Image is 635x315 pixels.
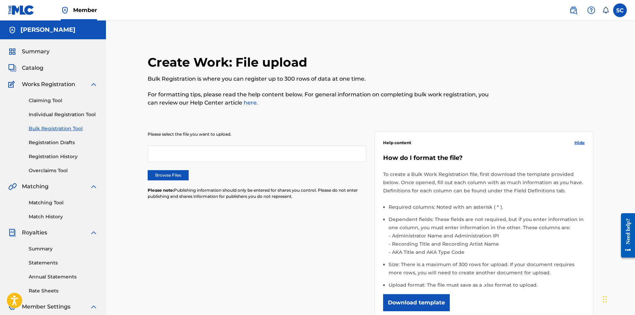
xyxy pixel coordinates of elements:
[567,3,580,17] a: Public Search
[22,182,49,191] span: Matching
[29,97,98,104] a: Claiming Tool
[90,229,98,237] img: expand
[8,47,50,56] a: SummarySummary
[29,153,98,160] a: Registration History
[29,259,98,266] a: Statements
[73,6,97,14] span: Member
[389,260,585,281] li: Size: There is a maximum of 300 rows for upload. If your document requires more rows, you will ne...
[613,3,627,17] div: User Menu
[383,140,411,146] span: Help content
[148,170,189,180] label: Browse Files
[61,6,69,14] img: Top Rightsholder
[389,215,585,260] li: Dependent fields: These fields are not required, but if you enter information in one column, you ...
[390,232,585,240] li: Administrator Name and Administration IPI
[148,75,491,83] p: Bulk Registration is where you can register up to 300 rows of data at one time.
[29,139,98,146] a: Registration Drafts
[22,303,70,311] span: Member Settings
[29,199,98,206] a: Matching Tool
[389,203,585,215] li: Required columns: Noted with an asterisk ( * ).
[603,289,607,310] div: Drag
[383,154,585,162] h5: How do I format the file?
[148,188,174,193] span: Please note:
[383,170,585,195] p: To create a Bulk Work Registration file, first download the template provided below. Once opened,...
[8,64,43,72] a: CatalogCatalog
[242,99,258,106] a: here.
[390,248,585,256] li: AKA Title and AKA Type Code
[90,182,98,191] img: expand
[22,64,43,72] span: Catalog
[148,91,491,107] p: For formatting tips, please read the help content below. For general information on completing bu...
[22,229,47,237] span: Royalties
[390,240,585,248] li: Recording Title and Recording Artist Name
[616,208,635,263] iframe: Resource Center
[8,303,16,311] img: Member Settings
[21,26,76,34] h5: Samuel Conjerti
[602,7,609,14] div: Notifications
[8,47,16,56] img: Summary
[22,47,50,56] span: Summary
[383,294,450,311] button: Download template
[389,281,585,289] li: Upload format: The file must save as a .xlsx format to upload.
[8,182,17,191] img: Matching
[29,125,98,132] a: Bulk Registration Tool
[148,55,311,70] h2: Create Work: File upload
[587,6,595,14] img: help
[29,167,98,174] a: Overclaims Tool
[8,64,16,72] img: Catalog
[29,213,98,220] a: Match History
[29,111,98,118] a: Individual Registration Tool
[575,140,585,146] span: Hide
[584,3,598,17] div: Help
[148,187,366,200] p: Publishing information should only be entered for shares you control. Please do not enter publish...
[8,5,35,15] img: MLC Logo
[90,303,98,311] img: expand
[29,245,98,252] a: Summary
[148,131,366,137] p: Please select the file you want to upload.
[8,26,16,34] img: Accounts
[90,80,98,88] img: expand
[8,229,16,237] img: Royalties
[8,80,17,88] img: Works Registration
[29,273,98,280] a: Annual Statements
[569,6,578,14] img: search
[29,287,98,295] a: Rate Sheets
[601,282,635,315] iframe: Chat Widget
[22,80,75,88] span: Works Registration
